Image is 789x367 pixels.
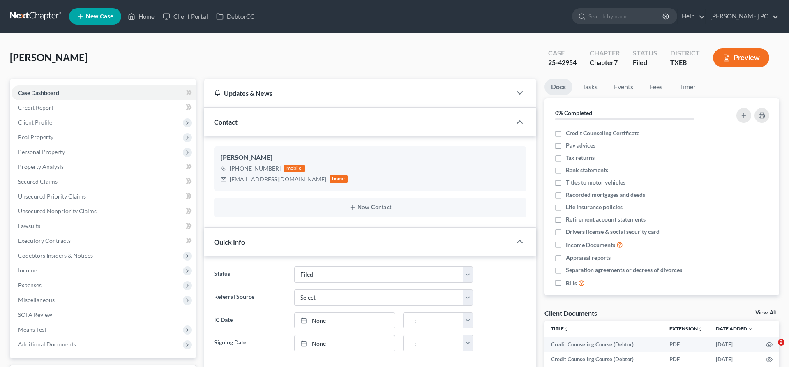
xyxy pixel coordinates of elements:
a: Client Portal [159,9,212,24]
a: Secured Claims [12,174,196,189]
span: Unsecured Priority Claims [18,193,86,200]
span: Property Analysis [18,163,64,170]
a: Unsecured Nonpriority Claims [12,204,196,219]
a: None [295,313,394,328]
div: Chapter [590,58,620,67]
span: Additional Documents [18,341,76,348]
a: Help [678,9,705,24]
label: Referral Source [210,289,290,306]
a: Lawsuits [12,219,196,233]
span: Income [18,267,37,274]
div: mobile [284,165,305,172]
a: Credit Report [12,100,196,115]
a: Unsecured Priority Claims [12,189,196,204]
i: expand_more [748,327,753,332]
span: Pay advices [566,141,595,150]
span: Real Property [18,134,53,141]
td: PDF [663,352,709,367]
span: Bills [566,279,577,287]
a: Case Dashboard [12,85,196,100]
i: unfold_more [564,327,569,332]
div: Status [633,48,657,58]
label: IC Date [210,312,290,329]
span: Lawsuits [18,222,40,229]
div: 25-42954 [548,58,577,67]
label: Status [210,266,290,283]
span: SOFA Review [18,311,52,318]
td: [DATE] [709,352,759,367]
span: Personal Property [18,148,65,155]
span: Quick Info [214,238,245,246]
span: Credit Report [18,104,53,111]
a: Fees [643,79,669,95]
div: District [670,48,700,58]
span: Contact [214,118,238,126]
div: Client Documents [544,309,597,317]
a: DebtorCC [212,9,258,24]
a: Titleunfold_more [551,325,569,332]
div: home [330,175,348,183]
a: Events [607,79,640,95]
strong: 0% Completed [555,109,592,116]
span: Tax returns [566,154,595,162]
td: PDF [663,337,709,352]
a: SOFA Review [12,307,196,322]
a: Executory Contracts [12,233,196,248]
span: Executory Contracts [18,237,71,244]
input: -- : -- [404,313,463,328]
a: Tasks [576,79,604,95]
span: Retirement account statements [566,215,646,224]
td: Credit Counseling Course (Debtor) [544,352,663,367]
span: Miscellaneous [18,296,55,303]
span: Secured Claims [18,178,58,185]
input: Search by name... [588,9,664,24]
input: -- : -- [404,335,463,351]
span: [PERSON_NAME] [10,51,88,63]
div: [PERSON_NAME] [221,153,520,163]
a: Home [124,9,159,24]
span: Drivers license & social security card [566,228,660,236]
a: Property Analysis [12,159,196,174]
iframe: Intercom live chat [761,339,781,359]
a: Timer [673,79,702,95]
td: [DATE] [709,337,759,352]
a: Date Added expand_more [716,325,753,332]
span: Case Dashboard [18,89,59,96]
div: Filed [633,58,657,67]
div: [EMAIL_ADDRESS][DOMAIN_NAME] [230,175,326,183]
a: None [295,335,394,351]
div: [PHONE_NUMBER] [230,164,281,173]
a: Extensionunfold_more [669,325,703,332]
i: unfold_more [698,327,703,332]
div: Case [548,48,577,58]
a: [PERSON_NAME] PC [706,9,779,24]
div: Chapter [590,48,620,58]
span: Credit Counseling Certificate [566,129,639,137]
span: Expenses [18,282,42,289]
span: Separation agreements or decrees of divorces [566,266,682,274]
span: 7 [614,58,618,66]
div: Updates & News [214,89,502,97]
label: Signing Date [210,335,290,351]
div: TXEB [670,58,700,67]
a: View All [755,310,776,316]
span: Recorded mortgages and deeds [566,191,645,199]
span: Income Documents [566,241,615,249]
td: Credit Counseling Course (Debtor) [544,337,663,352]
span: Client Profile [18,119,52,126]
span: 2 [778,339,784,346]
span: New Case [86,14,113,20]
button: Preview [713,48,769,67]
span: Life insurance policies [566,203,623,211]
span: Unsecured Nonpriority Claims [18,208,97,215]
span: Titles to motor vehicles [566,178,625,187]
span: Appraisal reports [566,254,611,262]
span: Means Test [18,326,46,333]
button: New Contact [221,204,520,211]
a: Docs [544,79,572,95]
span: Codebtors Insiders & Notices [18,252,93,259]
span: Bank statements [566,166,608,174]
